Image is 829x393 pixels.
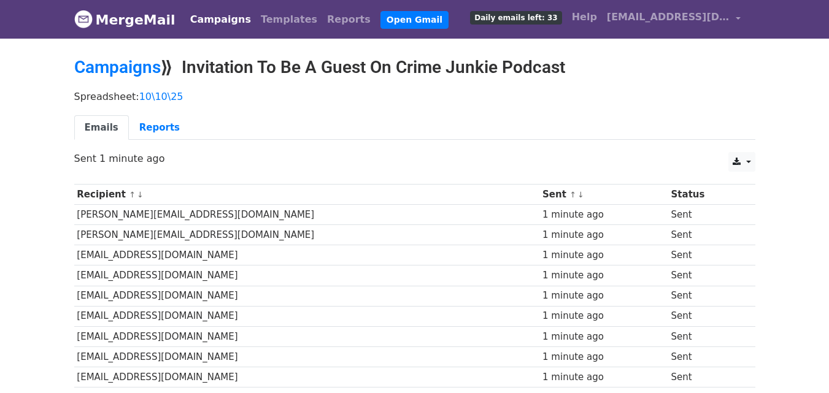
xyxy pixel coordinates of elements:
[668,326,744,346] td: Sent
[74,245,540,265] td: [EMAIL_ADDRESS][DOMAIN_NAME]
[542,208,665,222] div: 1 minute ago
[668,205,744,225] td: Sent
[137,190,144,199] a: ↓
[74,326,540,346] td: [EMAIL_ADDRESS][DOMAIN_NAME]
[74,7,175,32] a: MergeMail
[74,10,93,28] img: MergeMail logo
[542,289,665,303] div: 1 minute ago
[74,57,161,77] a: Campaigns
[542,350,665,364] div: 1 minute ago
[129,190,136,199] a: ↑
[74,152,755,165] p: Sent 1 minute ago
[74,346,540,367] td: [EMAIL_ADDRESS][DOMAIN_NAME]
[567,5,602,29] a: Help
[668,185,744,205] th: Status
[74,367,540,387] td: [EMAIL_ADDRESS][DOMAIN_NAME]
[542,370,665,384] div: 1 minute ago
[74,185,540,205] th: Recipient
[668,306,744,326] td: Sent
[668,346,744,367] td: Sent
[74,306,540,326] td: [EMAIL_ADDRESS][DOMAIN_NAME]
[542,228,665,242] div: 1 minute ago
[542,269,665,283] div: 1 minute ago
[542,330,665,344] div: 1 minute ago
[542,248,665,262] div: 1 minute ago
[668,265,744,286] td: Sent
[602,5,746,34] a: [EMAIL_ADDRESS][DOMAIN_NAME]
[185,7,256,32] a: Campaigns
[668,245,744,265] td: Sent
[74,265,540,286] td: [EMAIL_ADDRESS][DOMAIN_NAME]
[668,367,744,387] td: Sent
[74,286,540,306] td: [EMAIL_ADDRESS][DOMAIN_NAME]
[569,190,576,199] a: ↑
[380,11,449,29] a: Open Gmail
[465,5,566,29] a: Daily emails left: 33
[74,225,540,245] td: [PERSON_NAME][EMAIL_ADDRESS][DOMAIN_NAME]
[577,190,584,199] a: ↓
[74,90,755,103] p: Spreadsheet:
[74,205,540,225] td: [PERSON_NAME][EMAIL_ADDRESS][DOMAIN_NAME]
[74,115,129,140] a: Emails
[668,286,744,306] td: Sent
[470,11,561,25] span: Daily emails left: 33
[542,309,665,323] div: 1 minute ago
[607,10,730,25] span: [EMAIL_ADDRESS][DOMAIN_NAME]
[668,225,744,245] td: Sent
[539,185,668,205] th: Sent
[322,7,376,32] a: Reports
[74,57,755,78] h2: ⟫ Invitation To Be A Guest On Crime Junkie Podcast
[256,7,322,32] a: Templates
[139,91,183,102] a: 10\10\25
[129,115,190,140] a: Reports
